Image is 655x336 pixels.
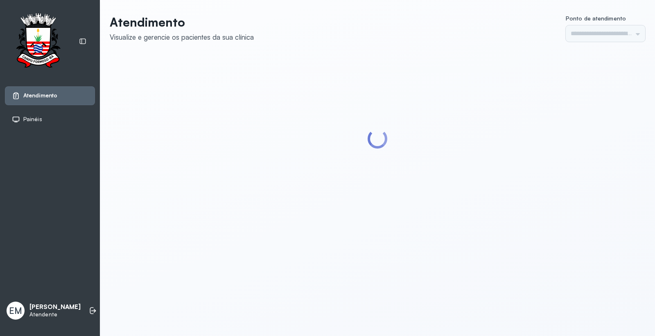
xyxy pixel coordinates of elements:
[29,303,81,311] p: [PERSON_NAME]
[9,13,68,70] img: Logotipo do estabelecimento
[110,33,254,41] div: Visualize e gerencie os pacientes da sua clínica
[110,15,254,29] p: Atendimento
[566,15,626,22] span: Ponto de atendimento
[23,116,42,123] span: Painéis
[29,311,81,318] p: Atendente
[23,92,57,99] span: Atendimento
[12,92,88,100] a: Atendimento
[9,305,22,316] span: EM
